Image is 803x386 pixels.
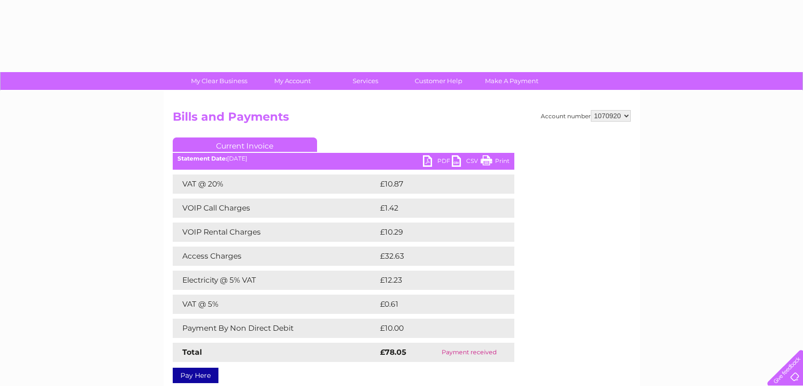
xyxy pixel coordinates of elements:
[481,155,510,169] a: Print
[173,247,378,266] td: Access Charges
[399,72,478,90] a: Customer Help
[378,319,495,338] td: £10.00
[378,247,495,266] td: £32.63
[541,110,631,122] div: Account number
[173,137,317,152] a: Current Invoice
[424,343,514,362] td: Payment received
[173,155,514,162] div: [DATE]
[378,174,494,194] td: £10.87
[173,110,631,128] h2: Bills and Payments
[378,223,494,242] td: £10.29
[182,348,202,357] strong: Total
[173,199,378,218] td: VOIP Call Charges
[178,155,227,162] b: Statement Date:
[423,155,452,169] a: PDF
[173,223,378,242] td: VOIP Rental Charges
[253,72,332,90] a: My Account
[472,72,551,90] a: Make A Payment
[173,368,218,383] a: Pay Here
[173,295,378,314] td: VAT @ 5%
[173,174,378,194] td: VAT @ 20%
[378,199,491,218] td: £1.42
[173,271,378,290] td: Electricity @ 5% VAT
[378,295,491,314] td: £0.61
[380,348,406,357] strong: £78.05
[378,271,494,290] td: £12.23
[173,319,378,338] td: Payment By Non Direct Debit
[179,72,259,90] a: My Clear Business
[452,155,481,169] a: CSV
[326,72,405,90] a: Services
